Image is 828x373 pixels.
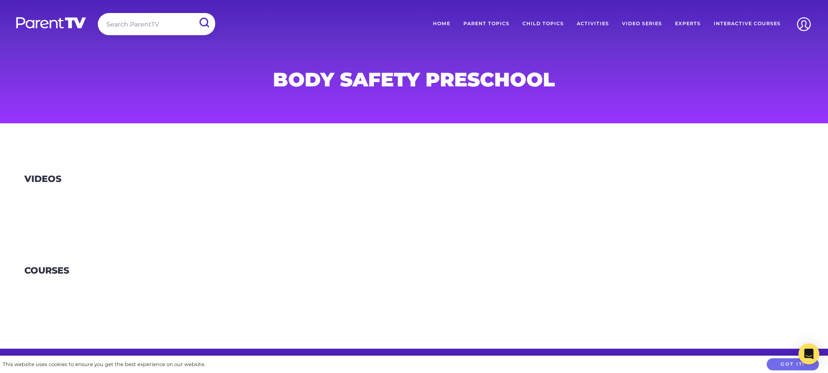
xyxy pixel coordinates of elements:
a: Interactive Courses [707,13,787,35]
img: parenttv-logo-white.4c85aaf.svg [15,17,87,29]
h3: Courses [24,265,69,276]
a: Home [426,13,457,35]
a: Video Series [615,13,668,35]
a: Child Topics [516,13,570,35]
a: Parent Topics [457,13,516,35]
a: Activities [570,13,615,35]
h3: Videos [24,174,61,185]
h1: body safety preschool [205,71,624,88]
input: Submit [193,13,215,33]
button: Got it! [767,358,819,371]
input: Search ParentTV [98,13,215,35]
div: This website uses cookies to ensure you get the best experience on our website. [3,360,205,369]
img: Account [793,13,815,35]
a: Experts [668,13,707,35]
div: Open Intercom Messenger [798,343,819,364]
